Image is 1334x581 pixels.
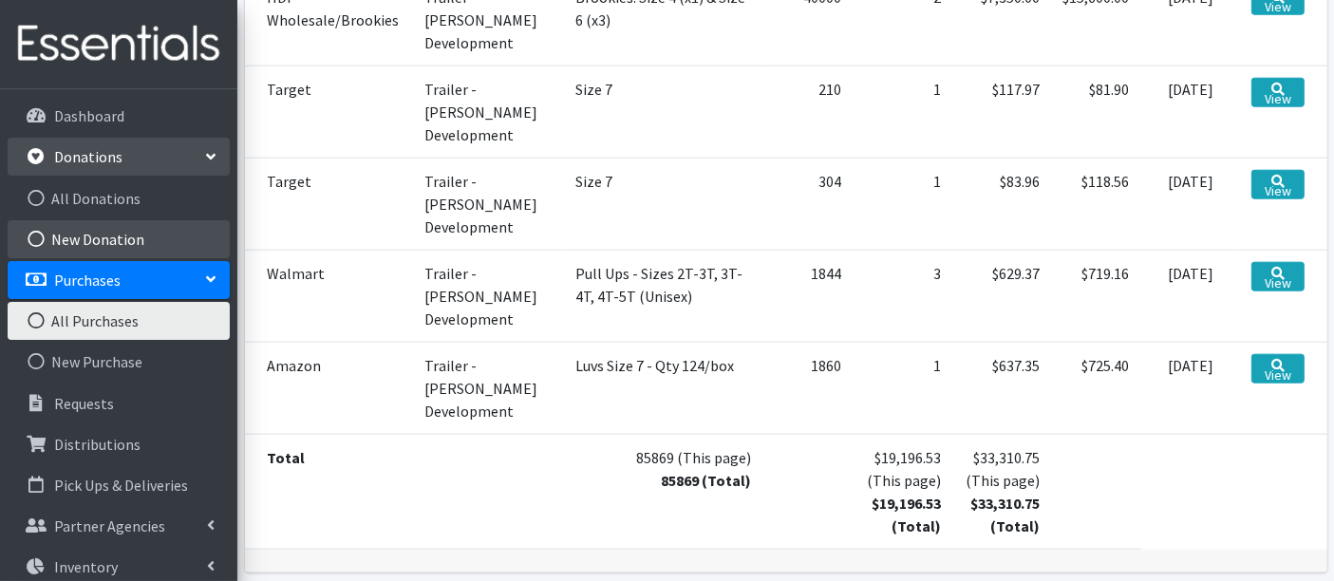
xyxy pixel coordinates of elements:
[564,342,763,434] td: Luvs Size 7 - Qty 124/box
[1052,66,1141,158] td: $81.90
[8,179,230,217] a: All Donations
[1141,66,1241,158] td: [DATE]
[952,66,1052,158] td: $117.97
[54,557,118,576] p: Inventory
[8,343,230,381] a: New Purchase
[1141,250,1241,342] td: [DATE]
[54,516,165,535] p: Partner Agencies
[8,302,230,340] a: All Purchases
[853,158,952,250] td: 1
[8,507,230,545] a: Partner Agencies
[1251,354,1304,384] a: View
[245,66,414,158] td: Target
[564,158,763,250] td: Size 7
[8,220,230,258] a: New Donation
[54,394,114,413] p: Requests
[1052,250,1141,342] td: $719.16
[8,261,230,299] a: Purchases
[245,250,414,342] td: Walmart
[1141,158,1241,250] td: [DATE]
[54,271,121,290] p: Purchases
[853,250,952,342] td: 3
[971,494,1041,535] strong: $33,310.75 (Total)
[8,466,230,504] a: Pick Ups & Deliveries
[952,158,1052,250] td: $83.96
[268,448,306,467] strong: Total
[54,435,141,454] p: Distributions
[413,250,563,342] td: Trailer - [PERSON_NAME] Development
[763,66,854,158] td: 210
[413,66,563,158] td: Trailer - [PERSON_NAME] Development
[564,250,763,342] td: Pull Ups - Sizes 2T-3T, 3T-4T, 4T-5T (Unisex)
[1251,170,1304,199] a: View
[952,250,1052,342] td: $629.37
[54,106,124,125] p: Dashboard
[8,384,230,422] a: Requests
[413,342,563,434] td: Trailer - [PERSON_NAME] Development
[8,138,230,176] a: Donations
[54,147,122,166] p: Donations
[245,158,414,250] td: Target
[952,342,1052,434] td: $637.35
[763,342,854,434] td: 1860
[8,12,230,76] img: HumanEssentials
[872,494,941,535] strong: $19,196.53 (Total)
[1052,158,1141,250] td: $118.56
[413,158,563,250] td: Trailer - [PERSON_NAME] Development
[1052,342,1141,434] td: $725.40
[853,434,952,549] td: $19,196.53 (This page)
[853,66,952,158] td: 1
[952,434,1052,549] td: $33,310.75 (This page)
[54,476,188,495] p: Pick Ups & Deliveries
[245,342,414,434] td: Amazon
[564,66,763,158] td: Size 7
[662,471,752,490] strong: 85869 (Total)
[763,250,854,342] td: 1844
[1251,78,1304,107] a: View
[853,342,952,434] td: 1
[1141,342,1241,434] td: [DATE]
[1251,262,1304,291] a: View
[8,425,230,463] a: Distributions
[564,434,763,549] td: 85869 (This page)
[763,158,854,250] td: 304
[8,97,230,135] a: Dashboard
